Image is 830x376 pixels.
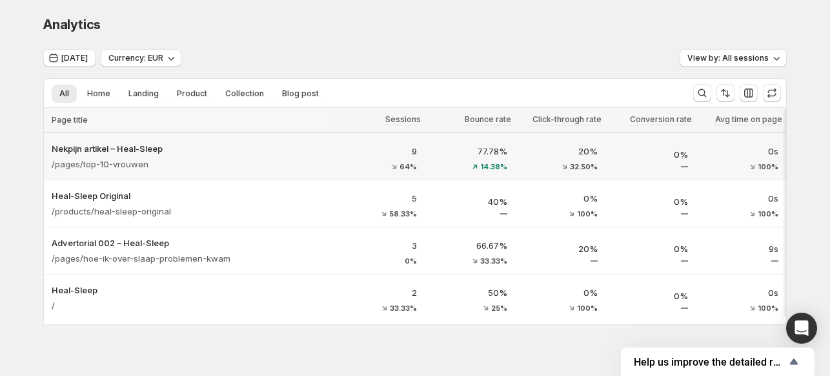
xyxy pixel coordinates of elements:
p: / [52,299,55,312]
p: 77.78% [432,145,507,158]
p: /pages/top-10-vrouwen [52,158,148,171]
p: 0% [613,195,688,208]
span: Landing [128,89,159,99]
span: Page title [52,115,88,125]
p: 0s [703,192,778,205]
div: Open Intercom Messenger [786,313,817,344]
span: 100% [577,304,598,312]
span: Collection [225,89,264,99]
span: Blog post [282,89,319,99]
span: Analytics [43,17,101,32]
p: 0s [703,145,778,158]
span: All [59,89,69,99]
span: View by: All sessions [687,53,769,63]
p: 50% [432,286,507,299]
span: Help us improve the detailed report for A/B campaigns [634,356,786,368]
span: 32.50% [570,163,598,171]
button: Heal-Sleep Original [52,189,327,202]
span: Home [87,89,110,99]
span: 100% [758,304,778,312]
span: Avg time on page [715,114,782,125]
p: 0% [523,286,598,299]
p: 9 [342,145,417,158]
button: Nekpijn artikel – Heal-Sleep [52,142,327,155]
button: [DATE] [43,49,96,67]
span: 100% [758,210,778,218]
p: 66.67% [432,239,507,252]
p: 0s [703,286,778,299]
span: 25% [491,304,507,312]
p: 40% [432,195,507,208]
span: 100% [758,163,778,171]
span: 64% [400,163,417,171]
button: Currency: EUR [101,49,181,67]
p: /products/heal-sleep-original [52,205,171,218]
span: Product [177,89,207,99]
span: 0% [405,257,417,265]
span: 14.38% [480,163,507,171]
button: Advertorial 002 – Heal-Sleep [52,236,327,249]
p: 20% [523,242,598,255]
span: Bounce rate [465,114,511,125]
p: 0% [613,242,688,255]
p: 5 [342,192,417,205]
p: 2 [342,286,417,299]
button: Heal-Sleep [52,284,327,297]
span: 58.33% [389,210,417,218]
span: 33.33% [480,257,507,265]
p: 0% [613,148,688,161]
p: 20% [523,145,598,158]
span: [DATE] [61,53,88,63]
p: /pages/hoe-ik-over-slaap-problemen-kwam [52,252,230,265]
span: Click-through rate [532,114,602,125]
button: View by: All sessions [680,49,787,67]
p: 9s [703,242,778,255]
span: Sessions [385,114,421,125]
span: 33.33% [390,304,417,312]
button: Search and filter results [693,84,711,102]
p: 0% [523,192,598,205]
button: Sort the results [716,84,734,102]
p: 0% [613,289,688,302]
button: Show survey - Help us improve the detailed report for A/B campaigns [634,354,802,370]
span: Conversion rate [630,114,692,125]
span: Currency: EUR [108,53,163,63]
span: 100% [577,210,598,218]
p: 3 [342,239,417,252]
